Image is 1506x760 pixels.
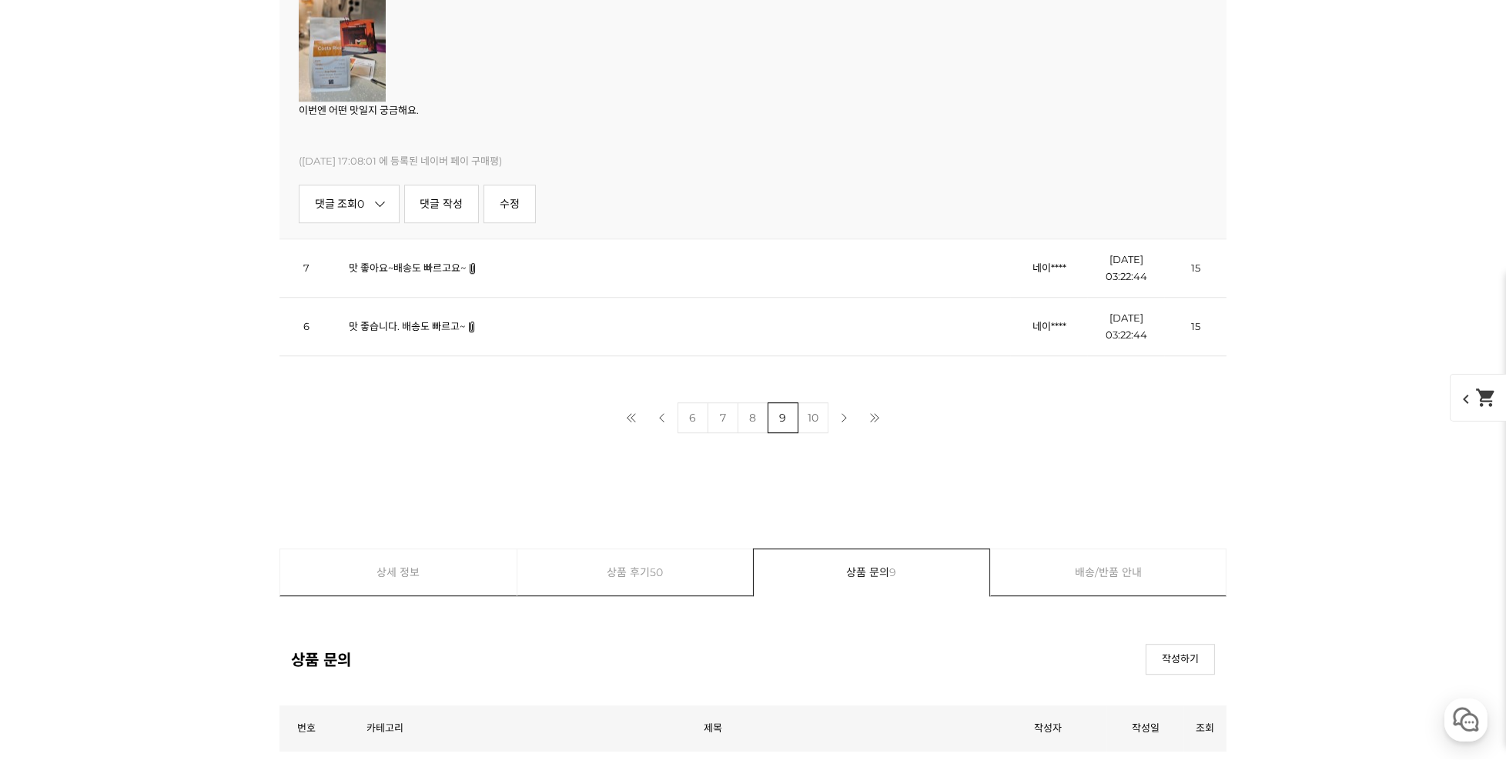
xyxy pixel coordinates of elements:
span: 설정 [238,511,256,523]
td: 15 [1165,238,1227,297]
td: [DATE] 03:22:44 [1088,297,1165,355]
a: 댓글 조회0 [299,185,400,223]
a: 배송/반품 안내 [991,549,1227,595]
mat-icon: shopping_cart [1475,387,1497,408]
a: 이전 페이지 [647,402,678,433]
a: 작성하기 [1146,644,1215,675]
a: 맛 좋습니다. 배송도 빠르고~ [349,320,465,332]
a: 10 [798,402,828,433]
span: 9 [889,549,896,595]
td: 15 [1165,297,1227,355]
th: 번호 [279,705,333,752]
a: 설정 [199,488,296,526]
a: 상품 문의9 [754,549,989,595]
img: 파일첨부 [467,322,476,332]
th: 작성자 [989,705,1107,752]
a: 마지막 페이지 [859,402,890,433]
span: 대화 [141,512,159,524]
a: 대화 [102,488,199,526]
td: 6 [279,297,333,355]
a: 수정 [484,185,536,223]
a: 9 [768,402,798,433]
span: ([DATE] 17:08:01 에 등록된 네이버 페이 구매평) [299,155,502,167]
a: 홈 [5,488,102,526]
a: 7 [708,402,738,433]
span: 홈 [49,511,58,523]
th: 제목 [437,705,989,752]
h2: 상품 문의 [291,648,351,670]
a: 댓글 작성 [404,185,480,223]
th: 작성일 [1107,705,1184,752]
th: 카테고리 [333,705,437,752]
a: 맛 좋아요~배송도 빠르고요~ [349,262,466,274]
p: 이번엔 어떤 맛일지 궁금해요. [299,102,1207,118]
a: 상품 후기50 [517,549,754,595]
img: 파일첨부 [468,263,477,274]
th: 조회 [1184,705,1227,752]
td: [DATE] 03:22:44 [1088,238,1165,297]
a: 6 [678,402,708,433]
a: 8 [738,402,768,433]
a: 다음 페이지 [828,402,859,433]
em: 0 [358,197,365,211]
td: 7 [279,238,333,297]
a: 첫 페이지 [616,402,647,433]
span: 50 [650,549,663,595]
a: 상세 정보 [280,549,517,595]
